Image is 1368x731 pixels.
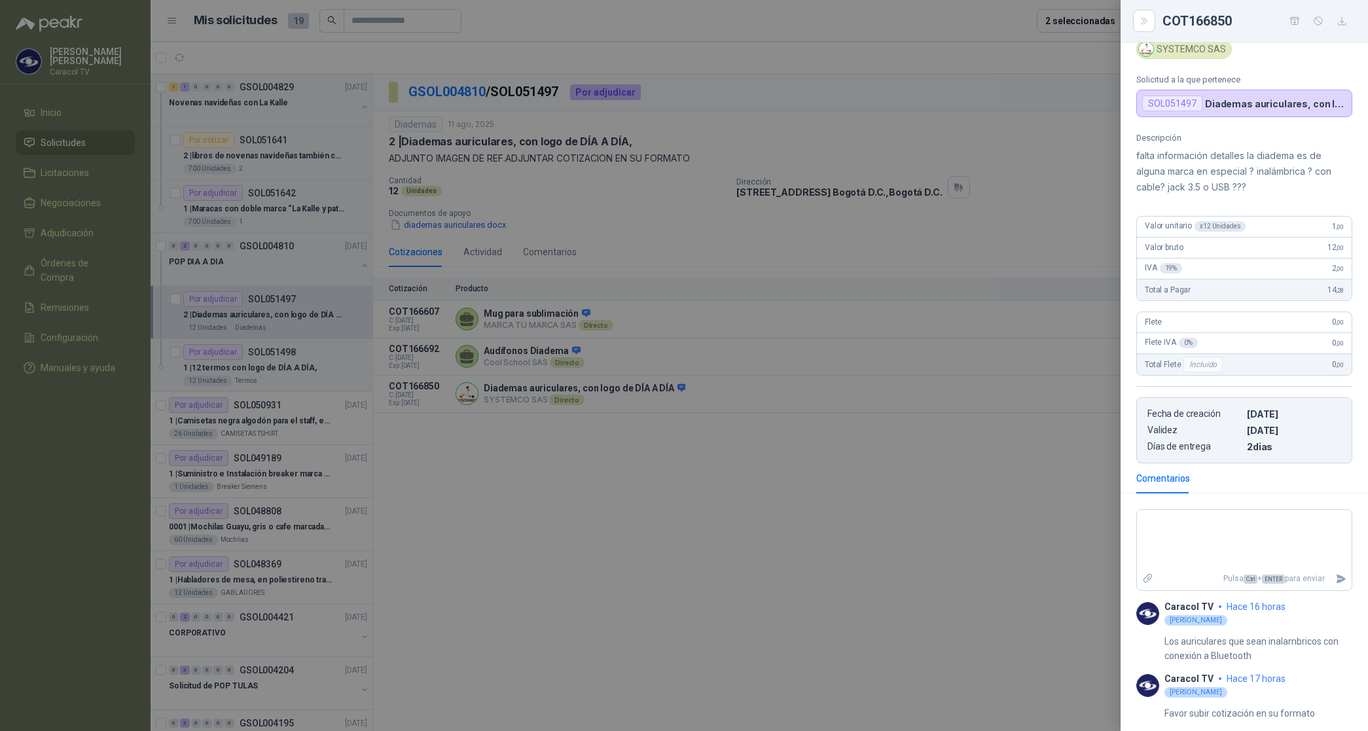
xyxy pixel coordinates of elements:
[1247,441,1341,452] p: 2 dias
[1332,338,1344,348] span: 0
[1145,263,1182,274] span: IVA
[1145,338,1198,348] span: Flete IVA
[1136,133,1352,143] p: Descripción
[1327,243,1344,252] span: 12
[1332,360,1344,369] span: 0
[1332,317,1344,327] span: 0
[1332,264,1344,273] span: 2
[1336,340,1344,347] span: ,00
[1139,42,1153,56] img: Company Logo
[1205,98,1346,109] p: Diademas auriculares, con logo de DÍA A DÍA,
[1136,471,1190,486] div: Comentarios
[1136,148,1352,195] p: falta información detalles la diadema es de alguna marca en especial ? inalámbrica ? con cable? j...
[1336,265,1344,272] span: ,00
[1164,615,1227,626] div: [PERSON_NAME]
[1136,75,1352,84] p: Solicitud a la que pertenece
[1247,408,1341,419] p: [DATE]
[1332,222,1344,231] span: 1
[1164,706,1315,721] p: Favor subir cotización en su formato
[1136,602,1159,625] img: Company Logo
[1195,221,1246,232] div: x 12 Unidades
[1227,673,1286,684] span: hace 17 horas
[1330,567,1352,590] button: Enviar
[1336,319,1344,326] span: ,00
[1142,96,1202,111] div: SOL051497
[1327,285,1344,294] span: 14
[1336,287,1344,294] span: ,28
[1164,673,1214,684] p: Caracol TV
[1164,687,1227,698] div: [PERSON_NAME]
[1247,425,1341,436] p: [DATE]
[1136,13,1152,29] button: Close
[1136,39,1232,59] div: SYSTEMCO SAS
[1136,674,1159,697] img: Company Logo
[1183,357,1223,372] div: Incluido
[1336,244,1344,251] span: ,00
[1145,221,1246,232] span: Valor unitario
[1164,601,1214,612] p: Caracol TV
[1227,601,1286,612] span: hace 16 horas
[1147,441,1242,452] p: Días de entrega
[1159,567,1331,590] p: Pulsa + para enviar
[1162,10,1352,31] div: COT166850
[1147,425,1242,436] p: Validez
[1244,575,1257,584] span: Ctrl
[1336,223,1344,230] span: ,00
[1160,263,1183,274] div: 19 %
[1262,575,1285,584] span: ENTER
[1145,243,1183,252] span: Valor bruto
[1145,317,1162,327] span: Flete
[1145,357,1225,372] span: Total Flete
[1145,285,1191,294] span: Total a Pagar
[1147,408,1242,419] p: Fecha de creación
[1179,338,1198,348] div: 0 %
[1164,634,1352,663] p: Los auriculares que sean inalambricos con conexión a Bluetooth
[1336,361,1344,368] span: ,00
